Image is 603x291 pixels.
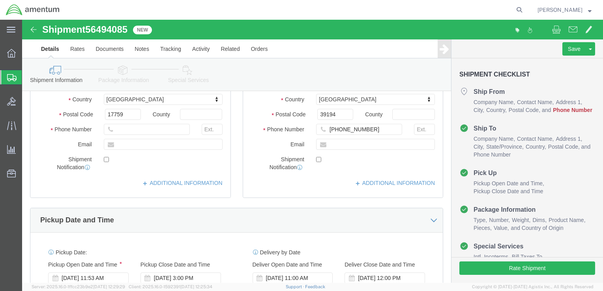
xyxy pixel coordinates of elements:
[286,284,305,289] a: Support
[180,284,212,289] span: [DATE] 12:25:34
[537,6,582,14] span: Terry Cooper
[305,284,325,289] a: Feedback
[472,284,594,290] span: Copyright © [DATE]-[DATE] Agistix Inc., All Rights Reserved
[129,284,212,289] span: Client: 2025.16.0-1592391
[93,284,125,289] span: [DATE] 12:29:29
[537,5,592,15] button: [PERSON_NAME]
[6,4,60,16] img: logo
[32,284,125,289] span: Server: 2025.16.0-1ffcc23b9e2
[22,20,603,283] iframe: FS Legacy Container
